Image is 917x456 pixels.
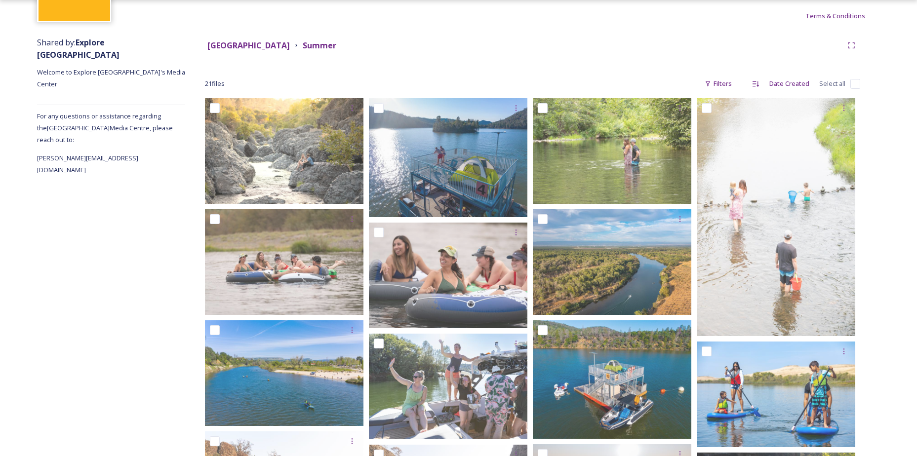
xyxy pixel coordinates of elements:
span: Select all [819,79,845,88]
img: EBC Sacramento River-FULL-22-2-Explore%20Butte%20County.jpg [533,209,691,315]
span: Shared by: [37,37,120,60]
img: Taking a Break at Bear Hole in Upper Bidwell Park.jpg [205,98,363,204]
span: For any questions or assistance regarding the [GEOGRAPHIC_DATA] Media Centre, please reach out to: [37,112,173,144]
img: 2023_06_17 EBC Forebay Aquatic Center-FULL-48_EDITED-Explore%20Butte%20County.jpg [697,342,855,447]
span: Terms & Conditions [805,11,865,20]
a: Terms & Conditions [805,10,880,22]
img: Floating Sacramento River-28_FULL-Explore%20Butte%20County.jpg [369,223,527,328]
div: Date Created [764,74,814,93]
img: Floating Sacramento River-21_FULL-Explore%20Butte%20County.jpg [205,209,363,315]
img: 201D0C~1-Explore%20Butte%20County.JPG [369,98,527,217]
strong: [GEOGRAPHIC_DATA] [207,40,290,51]
img: EBC Swimming Holes-22_FULL-Explore%20Butte%20County.jpg [533,98,691,204]
strong: Explore [GEOGRAPHIC_DATA] [37,37,120,60]
div: Filters [700,74,737,93]
img: 20F28E~1-Explore%20Butte%20County.JPG [533,320,691,439]
span: Welcome to Explore [GEOGRAPHIC_DATA]'s Media Center [37,68,187,88]
img: Kayaking Feather River-10_FULL_EDITED-Explore%20Butte%20County.jpg [205,320,363,426]
img: EBC Swimming Holes-33_FULL-Explore%20Butte%20County.jpg [697,98,855,336]
span: [PERSON_NAME][EMAIL_ADDRESS][DOMAIN_NAME] [37,153,138,174]
strong: Summer [303,40,336,51]
span: 21 file s [205,79,225,88]
img: 2023_06_21 EBC Lake Oroville Summer Recreation-FULL-417-Explore%20Butte%20County.jpg [369,334,527,439]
